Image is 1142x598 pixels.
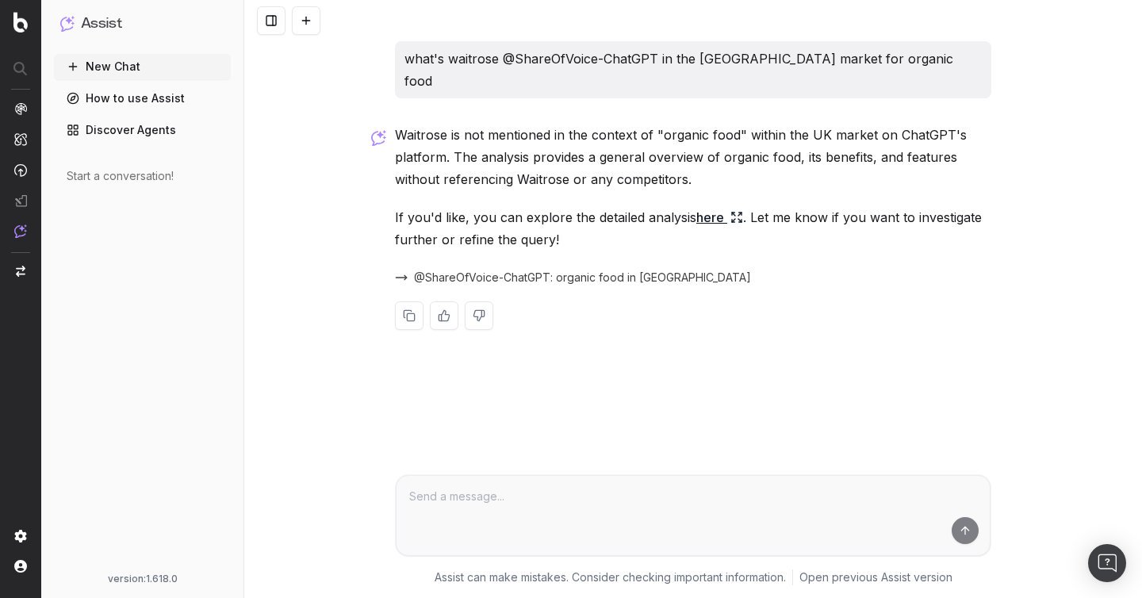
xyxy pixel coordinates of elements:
[54,117,231,143] a: Discover Agents
[395,206,991,251] p: If you'd like, you can explore the detailed analysis . Let me know if you want to investigate fur...
[13,12,28,33] img: Botify logo
[60,573,224,585] div: version: 1.618.0
[696,206,743,228] a: here
[435,569,786,585] p: Assist can make mistakes. Consider checking important information.
[54,86,231,111] a: How to use Assist
[60,13,224,35] button: Assist
[54,54,231,79] button: New Chat
[14,163,27,177] img: Activation
[14,132,27,146] img: Intelligence
[60,16,75,31] img: Assist
[67,168,218,184] div: Start a conversation!
[14,560,27,573] img: My account
[14,102,27,115] img: Analytics
[395,270,770,286] button: @ShareOfVoice-ChatGPT: organic food in [GEOGRAPHIC_DATA]
[16,266,25,277] img: Switch project
[14,224,27,238] img: Assist
[799,569,952,585] a: Open previous Assist version
[14,530,27,542] img: Setting
[14,194,27,207] img: Studio
[414,270,751,286] span: @ShareOfVoice-ChatGPT: organic food in [GEOGRAPHIC_DATA]
[395,124,991,190] p: Waitrose is not mentioned in the context of "organic food" within the UK market on ChatGPT's plat...
[1088,544,1126,582] div: Open Intercom Messenger
[81,13,122,35] h1: Assist
[371,130,386,146] img: Botify assist logo
[404,48,982,92] p: what's waitrose @ShareOfVoice-ChatGPT in the [GEOGRAPHIC_DATA] market for organic food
